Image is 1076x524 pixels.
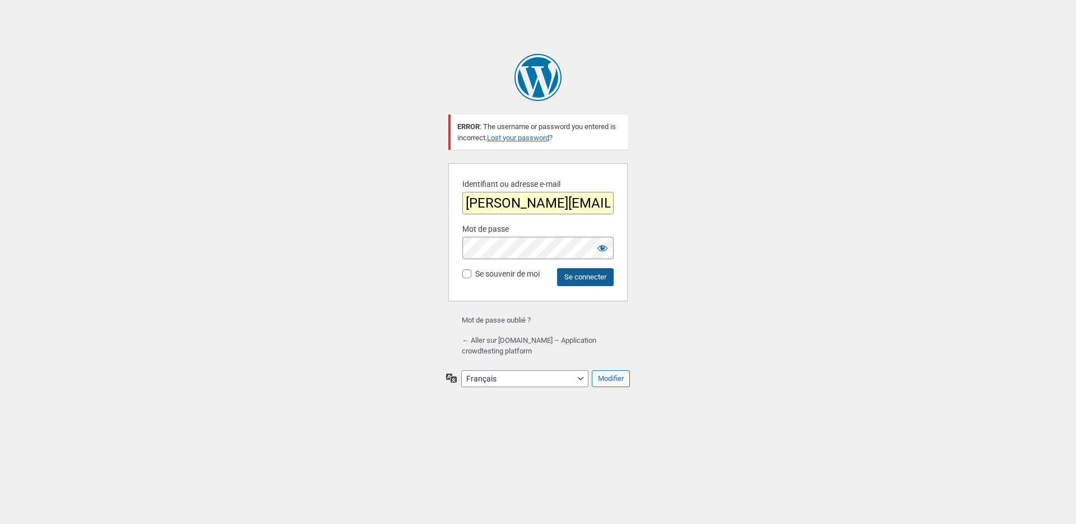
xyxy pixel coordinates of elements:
[557,268,614,286] input: Se connecter
[457,121,621,143] p: : The username or password you entered is incorrect. ?
[462,316,531,324] a: Mot de passe oublié ?
[514,54,562,101] a: Propulsé par WordPress
[475,268,540,280] label: Se souvenir de moi
[591,237,614,259] button: Afficher le mot de passe
[462,223,509,235] label: Mot de passe
[592,370,630,387] input: Modifier
[487,134,549,142] a: Lost your password
[462,178,560,190] label: Identifiant ou adresse e-mail
[462,336,596,356] a: ← Aller sur [DOMAIN_NAME] – Application crowdtesting platform
[457,122,480,131] strong: ERROR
